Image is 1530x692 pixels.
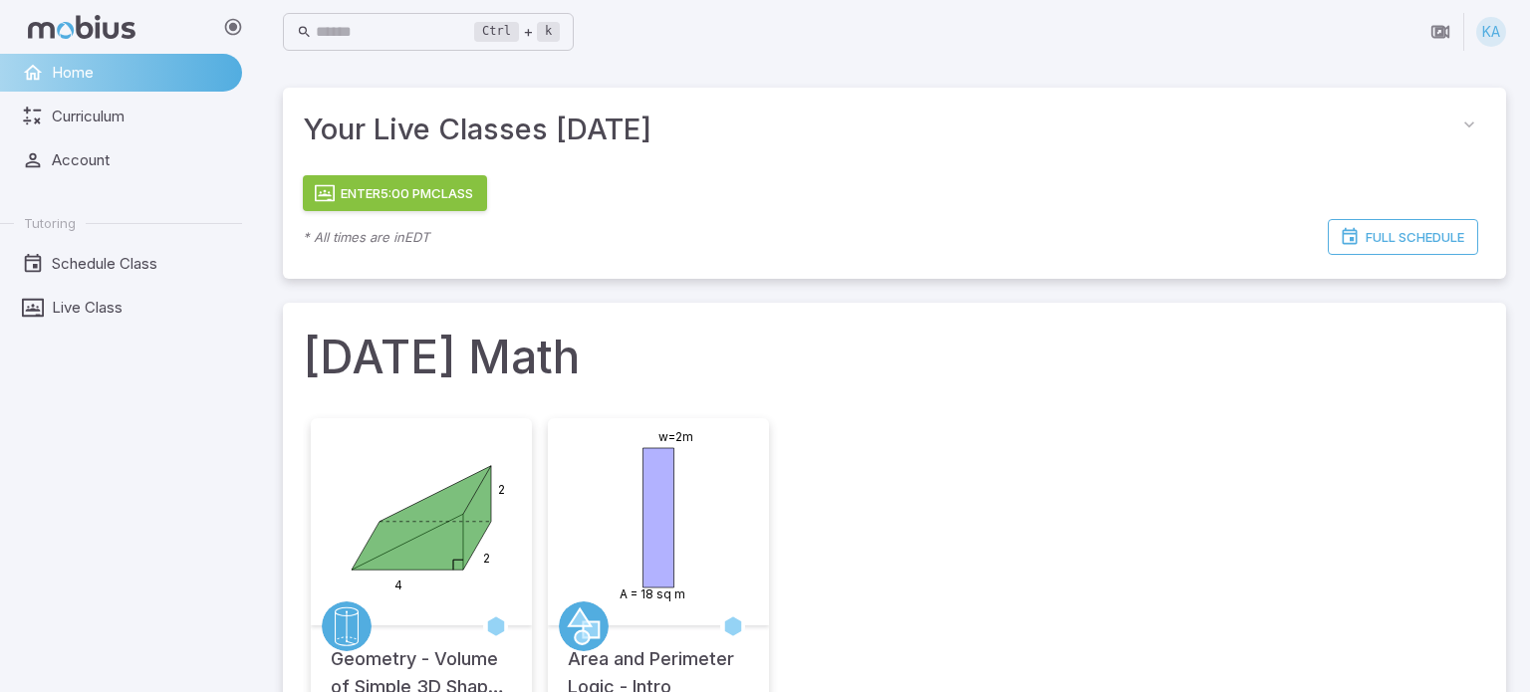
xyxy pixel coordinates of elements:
[474,20,560,44] div: +
[1421,13,1459,51] button: Join in Zoom Client
[52,253,228,275] span: Schedule Class
[394,577,402,592] text: 4
[1452,108,1486,141] button: collapse
[620,586,685,601] text: A = 18 sq m
[52,149,228,171] span: Account
[52,106,228,127] span: Curriculum
[303,323,1486,390] h1: [DATE] Math
[52,62,228,84] span: Home
[322,601,372,651] a: Geometry 3D
[498,482,505,497] text: 2
[474,22,519,42] kbd: Ctrl
[537,22,560,42] kbd: k
[303,175,487,211] button: Enter5:00 PMClass
[559,601,609,651] a: Geometry 2D
[1476,17,1506,47] div: KA
[1328,219,1478,255] a: Full Schedule
[658,429,693,444] text: w=2m
[24,214,76,232] span: Tutoring
[303,227,429,247] p: * All times are in EDT
[303,108,1452,151] span: Your Live Classes [DATE]
[52,297,228,319] span: Live Class
[483,551,490,566] text: 2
